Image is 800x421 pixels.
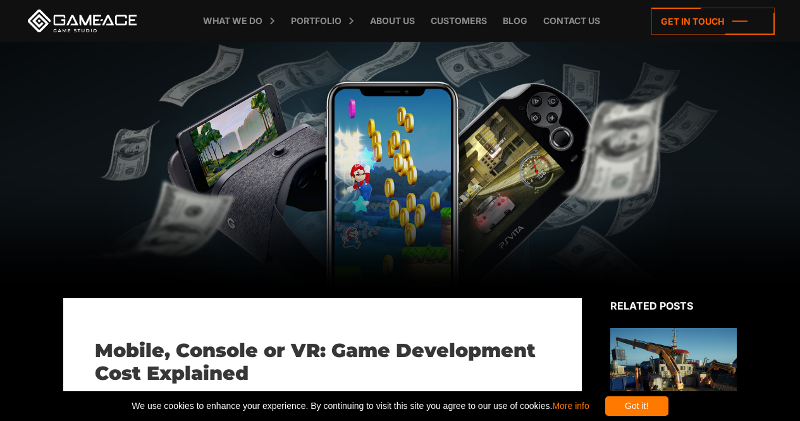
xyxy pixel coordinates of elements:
[552,401,589,411] a: More info
[605,396,668,416] div: Got it!
[95,339,550,385] h1: Mobile, Console or VR: Game Development Cost Explained
[610,298,737,313] div: Related posts
[651,8,775,35] a: Get in touch
[132,396,589,416] span: We use cookies to enhance your experience. By continuing to visit this site you agree to our use ...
